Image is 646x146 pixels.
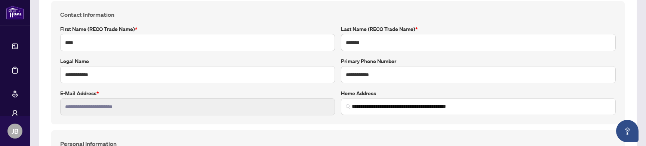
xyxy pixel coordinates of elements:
[60,57,335,65] label: Legal Name
[60,25,335,33] label: First Name (RECO Trade Name)
[60,10,616,19] h4: Contact Information
[341,57,616,65] label: Primary Phone Number
[6,6,24,19] img: logo
[11,110,19,117] span: user-switch
[341,25,616,33] label: Last Name (RECO Trade Name)
[12,126,19,136] span: JB
[346,104,350,109] img: search_icon
[60,89,335,97] label: E-mail Address
[616,120,639,142] button: Open asap
[341,89,616,97] label: Home Address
